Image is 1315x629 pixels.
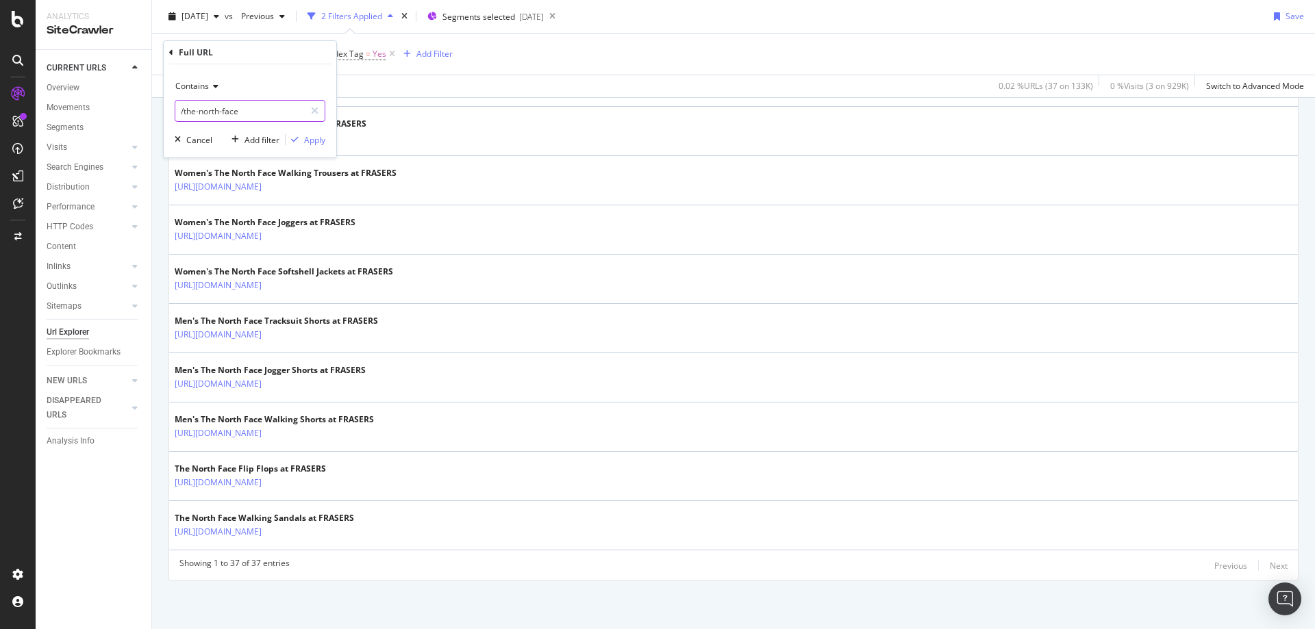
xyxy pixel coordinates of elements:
[47,120,142,135] a: Segments
[399,10,410,23] div: times
[47,23,140,38] div: SiteCrawler
[175,279,262,292] a: [URL][DOMAIN_NAME]
[175,463,326,475] div: The North Face Flip Flops at FRASERS
[47,394,128,422] a: DISAPPEARED URLS
[47,299,82,313] div: Sitemaps
[47,180,90,194] div: Distribution
[47,200,128,214] a: Performance
[47,140,128,155] a: Visits
[47,279,77,294] div: Outlinks
[47,434,142,448] a: Analysis Info
[1286,10,1304,22] div: Save
[366,48,371,60] span: =
[47,81,79,95] div: Overview
[47,394,116,422] div: DISAPPEARED URLS
[47,259,128,274] a: Inlinks
[175,476,262,489] a: [URL][DOMAIN_NAME]
[999,80,1093,92] div: 0.02 % URLs ( 37 on 133K )
[1110,80,1189,92] div: 0 % Visits ( 3 on 929K )
[181,10,208,22] span: 2025 Aug. 13th
[1214,557,1247,574] button: Previous
[175,229,262,243] a: [URL][DOMAIN_NAME]
[1206,80,1304,92] div: Switch to Advanced Mode
[175,80,209,92] span: Contains
[47,325,89,339] div: Url Explorer
[47,180,128,194] a: Distribution
[1268,582,1301,615] div: Open Intercom Messenger
[47,345,121,359] div: Explorer Bookmarks
[175,180,262,194] a: [URL][DOMAIN_NAME]
[47,345,142,359] a: Explorer Bookmarks
[236,10,274,22] span: Previous
[47,374,87,388] div: NEW URLS
[175,315,378,327] div: Men's The North Face Tracksuit Shorts at FRASERS
[175,266,393,278] div: Women's The North Face Softshell Jackets at FRASERS
[398,46,453,62] button: Add Filter
[47,11,140,23] div: Analytics
[175,328,262,342] a: [URL][DOMAIN_NAME]
[169,133,212,146] button: Cancel
[47,259,71,274] div: Inlinks
[47,160,103,175] div: Search Engines
[175,167,397,179] div: Women's The North Face Walking Trousers at FRASERS
[47,220,93,234] div: HTTP Codes
[302,5,399,27] button: 2 Filters Applied
[179,47,213,58] div: Full URL
[47,101,90,115] div: Movements
[304,134,325,146] div: Apply
[47,240,142,254] a: Content
[47,140,67,155] div: Visits
[163,5,225,27] button: [DATE]
[47,299,128,313] a: Sitemaps
[373,44,386,64] span: Yes
[47,101,142,115] a: Movements
[47,61,128,75] a: CURRENT URLS
[422,5,544,27] button: Segments selected[DATE]
[236,5,290,27] button: Previous
[47,434,95,448] div: Analysis Info
[1270,560,1288,572] div: Next
[175,216,355,229] div: Women's The North Face Joggers at FRASERS
[225,10,236,22] span: vs
[175,413,374,426] div: Men's The North Face Walking Shorts at FRASERS
[226,133,279,146] button: Add filter
[317,48,364,60] span: noindex Tag
[1201,75,1304,97] button: Switch to Advanced Mode
[47,220,128,234] a: HTTP Codes
[245,134,279,146] div: Add filter
[47,200,95,214] div: Performance
[519,11,544,23] div: [DATE]
[1214,560,1247,572] div: Previous
[1268,5,1304,27] button: Save
[175,525,262,539] a: [URL][DOMAIN_NAME]
[1270,557,1288,574] button: Next
[175,364,366,376] div: Men's The North Face Jogger Shorts at FRASERS
[321,10,382,22] div: 2 Filters Applied
[186,134,212,146] div: Cancel
[286,133,325,146] button: Apply
[47,81,142,95] a: Overview
[47,120,84,135] div: Segments
[47,160,128,175] a: Search Engines
[442,11,515,23] span: Segments selected
[175,426,262,440] a: [URL][DOMAIN_NAME]
[175,512,354,524] div: The North Face Walking Sandals at FRASERS
[47,279,128,294] a: Outlinks
[179,557,290,574] div: Showing 1 to 37 of 37 entries
[47,374,128,388] a: NEW URLS
[416,48,453,60] div: Add Filter
[47,61,106,75] div: CURRENT URLS
[175,377,262,391] a: [URL][DOMAIN_NAME]
[47,325,142,339] a: Url Explorer
[47,240,76,254] div: Content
